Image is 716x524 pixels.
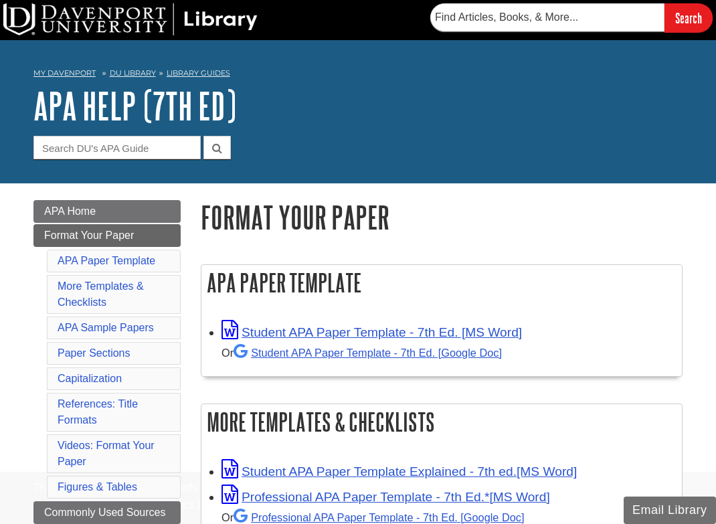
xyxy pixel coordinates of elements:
[58,398,138,426] a: References: Title Formats
[58,280,144,308] a: More Templates & Checklists
[430,3,664,31] input: Find Articles, Books, & More...
[3,3,258,35] img: DU Library
[110,68,156,78] a: DU Library
[201,265,682,300] h2: APA Paper Template
[33,64,683,86] nav: breadcrumb
[58,373,122,384] a: Capitalization
[430,3,713,32] form: Searches DU Library's articles, books, and more
[33,136,201,159] input: Search DU's APA Guide
[234,511,524,523] a: Professional APA Paper Template - 7th Ed.
[221,490,550,504] a: Link opens in new window
[624,497,716,524] button: Email Library
[33,224,181,247] a: Format Your Paper
[33,501,181,524] a: Commonly Used Sources
[58,322,154,333] a: APA Sample Papers
[44,205,96,217] span: APA Home
[44,230,134,241] span: Format Your Paper
[221,511,524,523] small: Or
[33,68,96,79] a: My Davenport
[33,200,181,223] a: APA Home
[221,464,577,478] a: Link opens in new window
[58,440,155,467] a: Videos: Format Your Paper
[201,404,682,440] h2: More Templates & Checklists
[33,85,236,126] a: APA Help (7th Ed)
[58,481,137,493] a: Figures & Tables
[58,347,130,359] a: Paper Sections
[664,3,713,32] input: Search
[58,255,155,266] a: APA Paper Template
[167,68,230,78] a: Library Guides
[201,200,683,234] h1: Format Your Paper
[221,347,502,359] small: Or
[221,325,522,339] a: Link opens in new window
[44,507,165,518] span: Commonly Used Sources
[234,347,502,359] a: Student APA Paper Template - 7th Ed. [Google Doc]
